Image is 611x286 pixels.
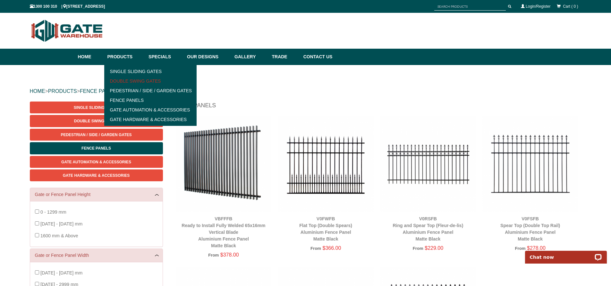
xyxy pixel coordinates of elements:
a: Single Sliding Gates [106,67,195,76]
input: SEARCH PRODUCTS [434,3,506,11]
a: Fence Panels [106,95,195,105]
a: Gallery [231,49,268,65]
span: 0 - 1299 mm [40,209,66,215]
img: V0RSFB - Ring and Spear Top (Fleur-de-lis) - Aluminium Fence Panel - Matte Black - Gate Warehouse [380,116,476,212]
span: $378.00 [220,252,239,257]
span: Double Swing Gates [74,119,118,123]
a: Double Swing Gates [106,76,195,86]
span: Pedestrian / Side / Garden Gates [61,133,132,137]
span: [DATE] - [DATE] mm [40,270,82,275]
a: Gate Hardware & Accessories [106,115,195,124]
span: 1300 100 310 | [STREET_ADDRESS] [30,4,105,9]
img: V0FWFB - Flat Top (Double Spears) - Aluminium Fence Panel - Matte Black - Gate Warehouse [278,116,374,212]
a: Pedestrian / Side / Garden Gates [106,86,195,95]
span: Cart ( 0 ) [563,4,578,9]
iframe: LiveChat chat widget [521,243,611,264]
span: [DATE] - [DATE] mm [40,221,82,226]
a: Gate or Fence Panel Height [35,191,158,198]
a: Home [78,49,104,65]
img: VBFFFB - Ready to Install Fully Welded 65x16mm Vertical Blade - Aluminium Fence Panel - Matte Bla... [176,116,272,212]
span: Gate Hardware & Accessories [63,173,130,178]
a: Pedestrian / Side / Garden Gates [30,129,163,141]
a: PRODUCTS [48,88,77,94]
a: V0FSFBSpear Top (Double Top Rail)Aluminium Fence PanelMatte Black [500,216,560,241]
span: From [413,246,423,251]
a: Double Swing Gates [30,115,163,127]
a: Specials [145,49,184,65]
a: V0FWFBFlat Top (Double Spears)Aluminium Fence PanelMatte Black [299,216,352,241]
div: > > [30,81,581,102]
span: From [515,246,525,251]
span: Gate Automation & Accessories [61,160,131,164]
a: Gate Automation & Accessories [30,156,163,168]
h1: Fence Panels [173,102,581,113]
a: Our Designs [184,49,231,65]
a: V0RSFBRing and Spear Top (Fleur-de-lis)Aluminium Fence PanelMatte Black [393,216,463,241]
span: From [208,253,219,257]
span: $366.00 [323,245,341,251]
span: Fence Panels [81,146,111,151]
span: 1600 mm & Above [40,233,78,238]
a: HOME [30,88,45,94]
a: Fence Panels [30,142,163,154]
a: Contact Us [300,49,333,65]
a: Gate or Fence Panel Width [35,252,158,259]
a: Trade [268,49,300,65]
span: $229.00 [425,245,443,251]
img: Gate Warehouse [30,16,105,45]
a: Single Sliding Gates [30,102,163,113]
a: Login/Register [526,4,550,9]
a: FENCE PANELS [80,88,119,94]
a: Gate Hardware & Accessories [30,169,163,181]
a: VBFFFBReady to Install Fully Welded 65x16mm Vertical BladeAluminium Fence PanelMatte Black [182,216,265,248]
span: Single Sliding Gates [74,105,119,110]
a: Gate Automation & Accessories [106,105,195,115]
img: V0FSFB - Spear Top (Double Top Rail) - Aluminium Fence Panel - Matte Black - Gate Warehouse [482,116,578,212]
a: Products [104,49,146,65]
span: From [310,246,321,251]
